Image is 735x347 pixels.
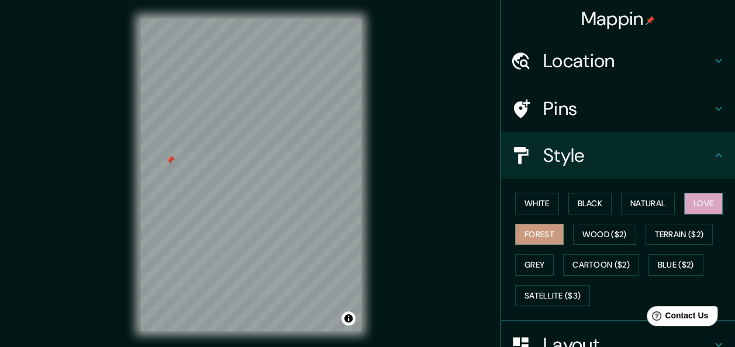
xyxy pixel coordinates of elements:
canvas: Map [140,19,361,331]
button: Black [568,193,612,214]
button: Natural [621,193,675,214]
div: Location [501,37,735,84]
iframe: Help widget launcher [631,301,722,334]
h4: Style [543,144,712,167]
button: Grey [515,254,554,276]
button: Wood ($2) [573,224,636,245]
h4: Pins [543,97,712,120]
button: Blue ($2) [648,254,703,276]
h4: Location [543,49,712,72]
button: Toggle attribution [341,311,356,325]
button: Terrain ($2) [646,224,713,245]
button: Love [684,193,723,214]
div: Style [501,132,735,179]
button: White [515,193,559,214]
button: Forest [515,224,564,245]
button: Satellite ($3) [515,285,590,307]
div: Pins [501,85,735,132]
h4: Mappin [581,7,655,30]
button: Cartoon ($2) [563,254,639,276]
img: pin-icon.png [646,16,655,25]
